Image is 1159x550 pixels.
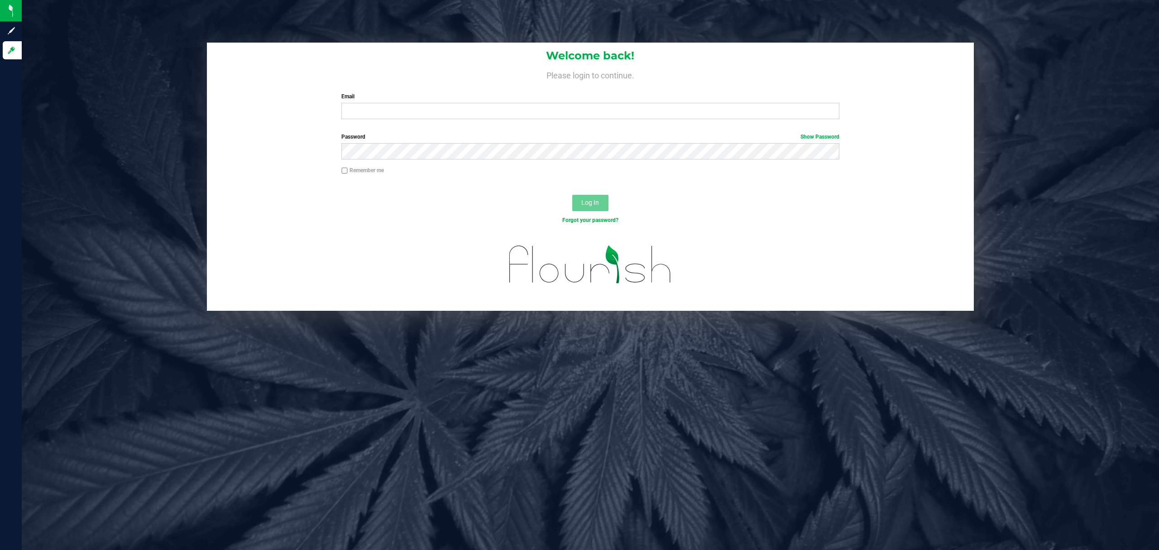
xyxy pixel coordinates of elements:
img: flourish_logo.svg [494,234,686,295]
span: Log In [581,199,599,206]
label: Remember me [341,166,384,174]
a: Show Password [800,134,839,140]
input: Remember me [341,168,348,174]
h4: Please login to continue. [207,69,974,80]
button: Log In [572,195,608,211]
inline-svg: Sign up [7,26,16,35]
span: Password [341,134,365,140]
h1: Welcome back! [207,50,974,62]
a: Forgot your password? [562,217,618,223]
inline-svg: Log in [7,46,16,55]
label: Email [341,92,839,101]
